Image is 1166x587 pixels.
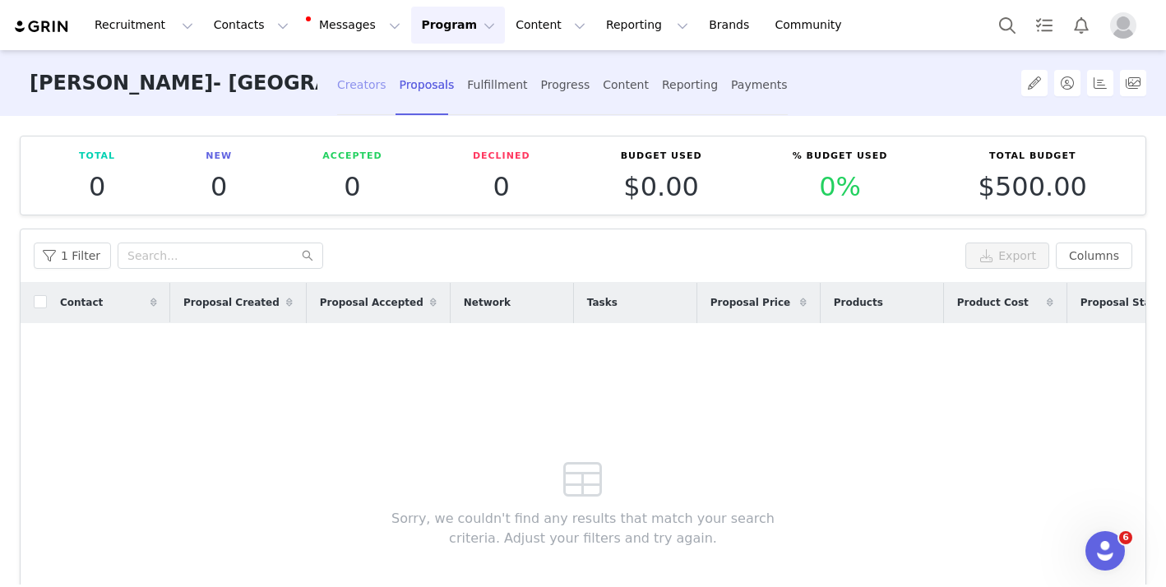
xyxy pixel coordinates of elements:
h3: [PERSON_NAME]- [GEOGRAPHIC_DATA] with [PERSON_NAME] [30,50,317,117]
p: % Budget Used [793,150,888,164]
button: Profile [1100,12,1153,39]
p: Total Budget [979,150,1087,164]
button: Content [506,7,595,44]
img: grin logo [13,19,71,35]
span: Sorry, we couldn't find any results that match your search criteria. Adjust your filters and try ... [367,509,800,548]
button: Columns [1056,243,1132,269]
a: Tasks [1026,7,1062,44]
span: Proposal Created [183,295,280,310]
div: Fulfillment [467,63,527,107]
a: Brands [699,7,764,44]
p: 0 [322,172,382,201]
a: Community [766,7,859,44]
button: Contacts [204,7,298,44]
button: 1 Filter [34,243,111,269]
span: Network [464,295,511,310]
span: Proposal Accepted [320,295,423,310]
p: Declined [473,150,530,164]
input: Search... [118,243,323,269]
div: Creators [337,63,386,107]
span: Product Cost [957,295,1029,310]
p: Budget Used [621,150,702,164]
p: 0 [79,172,115,201]
button: Messages [299,7,410,44]
p: 0 [206,172,232,201]
span: $500.00 [979,171,1087,202]
button: Program [411,7,505,44]
img: placeholder-profile.jpg [1110,12,1136,39]
span: Proposal Price [710,295,790,310]
button: Recruitment [85,7,203,44]
button: Reporting [596,7,698,44]
p: 0 [473,172,530,201]
i: icon: search [302,250,313,261]
p: Accepted [322,150,382,164]
span: Products [834,295,883,310]
span: Contact [60,295,103,310]
span: 6 [1119,531,1132,544]
button: Notifications [1063,7,1099,44]
p: 0% [793,172,888,201]
div: Progress [541,63,590,107]
div: Content [603,63,649,107]
button: Export [965,243,1049,269]
iframe: Intercom live chat [1085,531,1125,571]
p: New [206,150,232,164]
div: Reporting [662,63,718,107]
span: Tasks [587,295,618,310]
div: Proposals [400,63,455,107]
button: Search [989,7,1025,44]
span: $0.00 [623,171,699,202]
p: Total [79,150,115,164]
div: Payments [731,63,788,107]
